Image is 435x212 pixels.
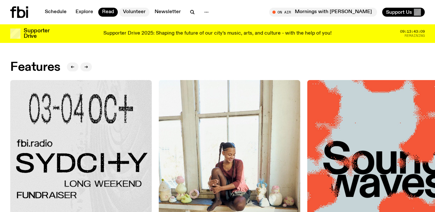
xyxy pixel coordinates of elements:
[103,31,332,37] p: Supporter Drive 2025: Shaping the future of our city’s music, arts, and culture - with the help o...
[400,30,425,33] span: 09:13:43:09
[119,8,149,17] a: Volunteer
[151,8,185,17] a: Newsletter
[24,28,49,39] h3: Supporter Drive
[405,34,425,37] span: Remaining
[382,8,425,17] button: Support Us
[386,9,412,15] span: Support Us
[98,8,118,17] a: Read
[10,61,60,73] h2: Features
[269,8,377,17] button: On AirMornings with [PERSON_NAME]
[72,8,97,17] a: Explore
[41,8,70,17] a: Schedule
